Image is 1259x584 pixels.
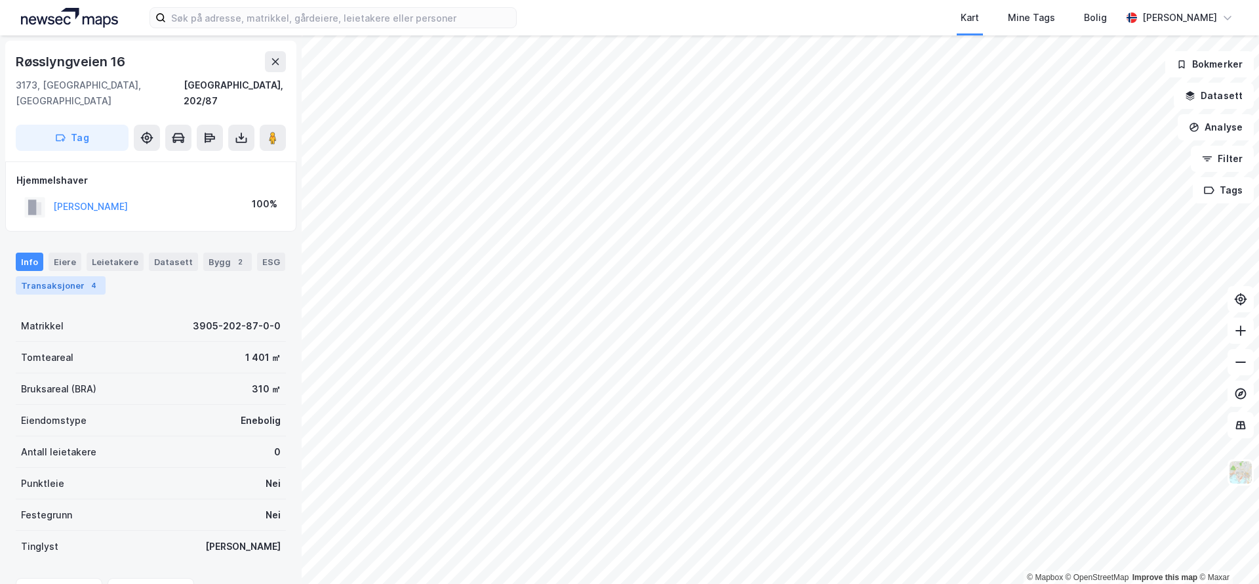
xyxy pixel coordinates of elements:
[21,350,73,365] div: Tomteareal
[1193,521,1259,584] iframe: Chat Widget
[16,253,43,271] div: Info
[205,539,281,554] div: [PERSON_NAME]
[16,51,128,72] div: Røsslyngveien 16
[49,253,81,271] div: Eiere
[16,173,285,188] div: Hjemmelshaver
[166,8,516,28] input: Søk på adresse, matrikkel, gårdeiere, leietakere eller personer
[16,77,184,109] div: 3173, [GEOGRAPHIC_DATA], [GEOGRAPHIC_DATA]
[1132,573,1197,582] a: Improve this map
[1027,573,1063,582] a: Mapbox
[1165,51,1254,77] button: Bokmerker
[87,253,144,271] div: Leietakere
[21,539,58,554] div: Tinglyst
[257,253,285,271] div: ESG
[21,318,64,334] div: Matrikkel
[1178,114,1254,140] button: Analyse
[1008,10,1055,26] div: Mine Tags
[149,253,198,271] div: Datasett
[1066,573,1129,582] a: OpenStreetMap
[184,77,286,109] div: [GEOGRAPHIC_DATA], 202/87
[1193,521,1259,584] div: Kontrollprogram for chat
[21,507,72,523] div: Festegrunn
[1174,83,1254,109] button: Datasett
[266,507,281,523] div: Nei
[1142,10,1217,26] div: [PERSON_NAME]
[21,476,64,491] div: Punktleie
[87,279,100,292] div: 4
[1191,146,1254,172] button: Filter
[961,10,979,26] div: Kart
[241,413,281,428] div: Enebolig
[21,381,96,397] div: Bruksareal (BRA)
[252,196,277,212] div: 100%
[16,125,129,151] button: Tag
[203,253,252,271] div: Bygg
[1193,177,1254,203] button: Tags
[21,413,87,428] div: Eiendomstype
[21,8,118,28] img: logo.a4113a55bc3d86da70a041830d287a7e.svg
[266,476,281,491] div: Nei
[16,276,106,295] div: Transaksjoner
[21,444,96,460] div: Antall leietakere
[1084,10,1107,26] div: Bolig
[274,444,281,460] div: 0
[193,318,281,334] div: 3905-202-87-0-0
[245,350,281,365] div: 1 401 ㎡
[252,381,281,397] div: 310 ㎡
[233,255,247,268] div: 2
[1228,460,1253,485] img: Z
